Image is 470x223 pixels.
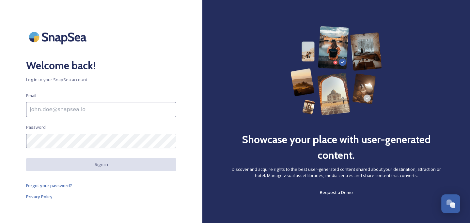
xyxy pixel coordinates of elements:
h2: Showcase your place with user-generated content. [228,132,444,163]
button: Sign in [26,158,176,171]
h2: Welcome back! [26,58,176,73]
img: 63b42ca75bacad526042e722_Group%20154-p-800.png [290,26,382,115]
span: Password [26,124,46,130]
span: Log in to your SnapSea account [26,77,176,83]
span: Request a Demo [320,189,353,195]
a: Privacy Policy [26,193,176,201]
a: Forgot your password? [26,182,176,189]
img: SnapSea Logo [26,26,91,48]
button: Open Chat [441,194,460,213]
span: Privacy Policy [26,194,53,200]
a: Request a Demo [320,188,353,196]
span: Email [26,93,36,99]
span: Forgot your password? [26,183,72,188]
input: john.doe@snapsea.io [26,102,176,117]
span: Discover and acquire rights to the best user-generated content shared about your destination, att... [228,166,444,179]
